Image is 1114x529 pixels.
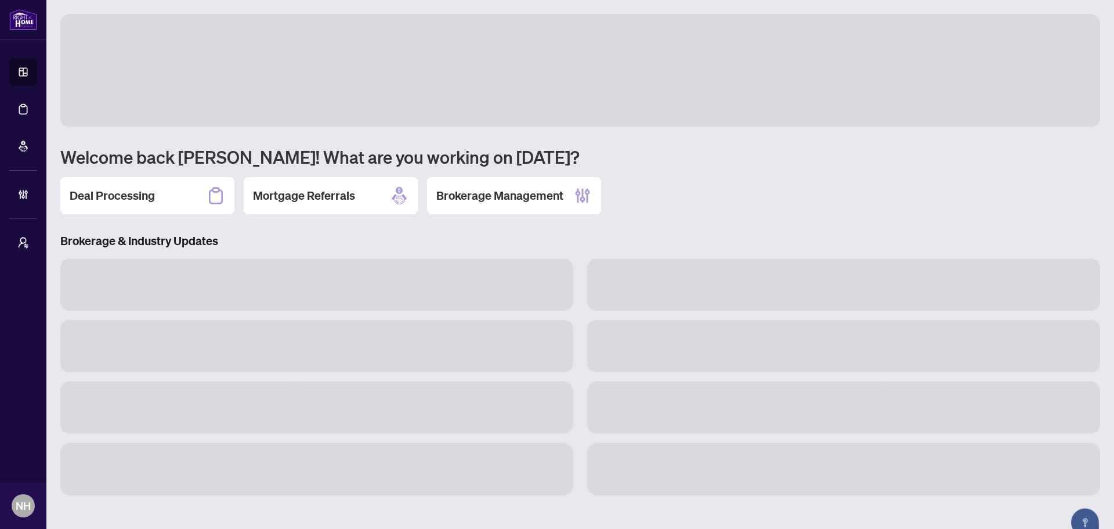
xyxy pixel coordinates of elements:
h3: Brokerage & Industry Updates [60,233,1100,249]
h1: Welcome back [PERSON_NAME]! What are you working on [DATE]? [60,146,1100,168]
span: user-switch [17,237,29,249]
button: Open asap [1068,488,1102,523]
h2: Brokerage Management [436,188,563,204]
img: logo [9,9,37,30]
span: NH [16,498,31,514]
h2: Deal Processing [70,188,155,204]
h2: Mortgage Referrals [253,188,355,204]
